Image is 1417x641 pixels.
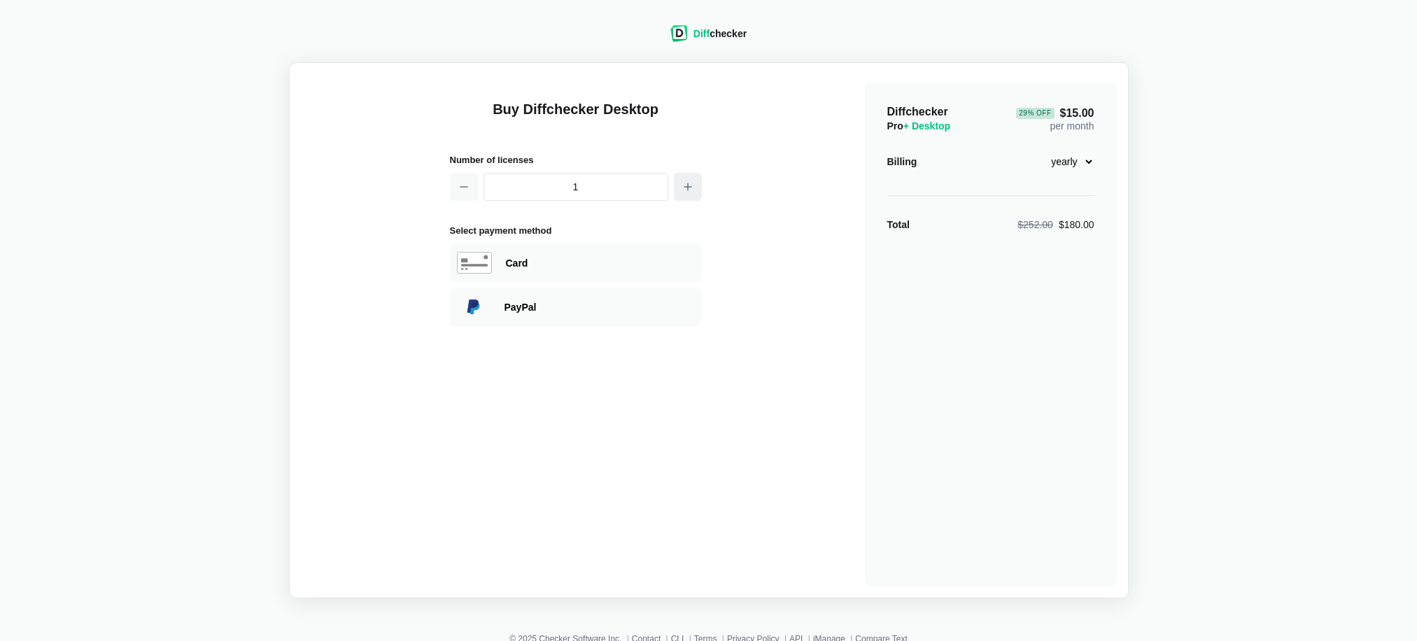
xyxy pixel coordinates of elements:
[693,27,747,41] div: checker
[887,120,951,132] span: Pro
[1016,108,1094,119] span: $15.00
[450,153,702,167] h2: Number of licenses
[484,173,668,201] input: 1
[450,99,702,136] h1: Buy Diffchecker Desktop
[450,223,702,238] h2: Select payment method
[887,155,917,169] div: Billing
[450,244,702,282] div: Paying with Card
[1016,108,1054,119] div: 29 % Off
[670,33,747,44] a: Diffchecker logoDiffchecker
[1017,218,1094,232] div: $180.00
[887,219,910,230] strong: Total
[450,288,702,326] div: Paying with PayPal
[1016,105,1094,133] div: per month
[693,28,710,39] span: Diff
[1017,219,1053,230] span: $252.00
[903,120,950,132] span: + Desktop
[670,25,688,42] img: Diffchecker logo
[506,256,695,270] div: Paying with Card
[505,300,695,314] div: Paying with PayPal
[887,106,948,118] span: Diffchecker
